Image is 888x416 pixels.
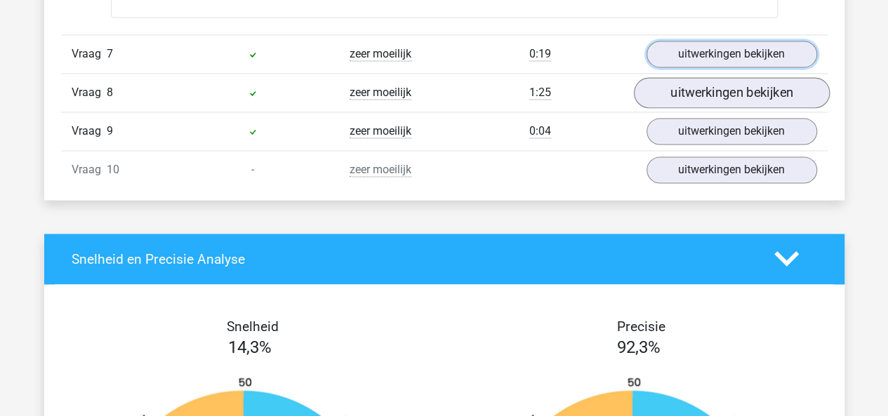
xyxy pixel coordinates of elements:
[72,318,434,334] h4: Snelheid
[529,86,551,100] span: 1:25
[72,161,107,178] span: Vraag
[350,86,411,100] span: zeer moeilijk
[350,163,411,177] span: zeer moeilijk
[647,118,817,145] a: uitwerkingen bekijken
[647,156,817,183] a: uitwerkingen bekijken
[72,250,753,267] h4: Snelheid en Precisie Analyse
[350,47,411,61] span: zeer moeilijk
[460,318,823,334] h4: Precisie
[72,123,107,140] span: Vraag
[107,86,113,99] span: 8
[72,46,107,62] span: Vraag
[107,163,119,176] span: 10
[72,84,107,101] span: Vraag
[529,47,551,61] span: 0:19
[228,337,272,356] span: 14,3%
[647,41,817,67] a: uitwerkingen bekijken
[107,124,113,137] span: 9
[617,337,661,356] span: 92,3%
[529,124,551,138] span: 0:04
[107,47,113,60] span: 7
[189,161,317,178] div: -
[633,77,829,108] a: uitwerkingen bekijken
[350,124,411,138] span: zeer moeilijk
